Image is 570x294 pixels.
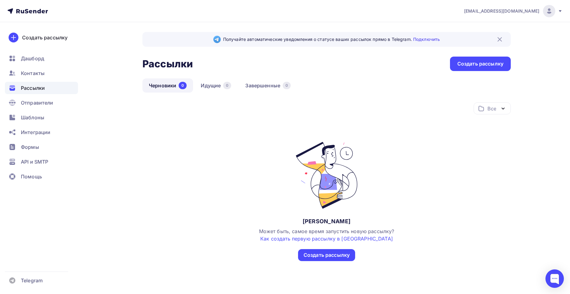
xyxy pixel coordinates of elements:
div: 0 [179,82,187,89]
a: Черновики0 [142,78,193,93]
img: Telegram [213,36,221,43]
div: Создать рассылку [22,34,68,41]
div: [PERSON_NAME] [303,218,351,225]
div: Создать рассылку [304,252,350,259]
div: Все [487,105,496,112]
a: Шаблоны [5,111,78,124]
span: Интеграции [21,129,50,136]
span: API и SMTP [21,158,48,165]
div: 0 [283,82,291,89]
span: Шаблоны [21,114,44,121]
span: Помощь [21,173,42,180]
a: Контакты [5,67,78,79]
div: Создать рассылку [457,60,503,67]
a: Отправители [5,97,78,109]
span: Отправители [21,99,53,106]
span: [EMAIL_ADDRESS][DOMAIN_NAME] [464,8,539,14]
a: [EMAIL_ADDRESS][DOMAIN_NAME] [464,5,563,17]
span: Рассылки [21,84,45,92]
a: Как создать первую рассылку в [GEOGRAPHIC_DATA] [260,236,393,242]
h2: Рассылки [142,58,193,70]
span: Контакты [21,70,45,77]
a: Завершенные0 [239,78,297,93]
span: Получайте автоматические уведомления о статусе ваших рассылок прямо в Telegram. [223,36,440,42]
div: 0 [223,82,231,89]
a: Рассылки [5,82,78,94]
span: Может быть, самое время запустить новую рассылку? [259,228,394,242]
a: Идущие0 [194,78,238,93]
span: Формы [21,143,39,151]
a: Формы [5,141,78,153]
span: Дашборд [21,55,44,62]
span: Telegram [21,277,43,284]
a: Подключить [413,37,440,42]
a: Дашборд [5,52,78,65]
button: Все [474,102,511,114]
